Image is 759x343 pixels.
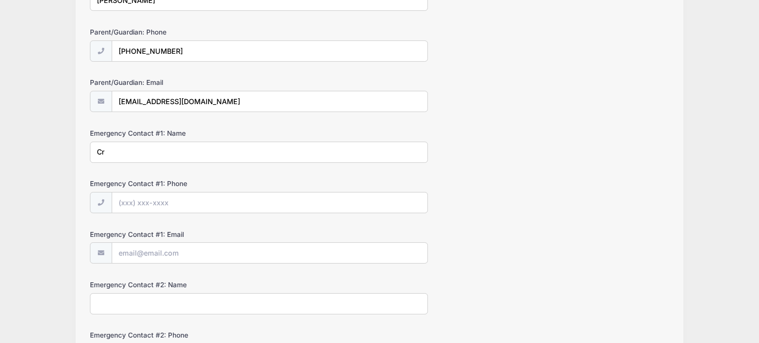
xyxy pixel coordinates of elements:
[112,91,428,112] input: email@email.com
[90,179,283,189] label: Emergency Contact #1: Phone
[90,77,283,87] label: Parent/Guardian: Email
[112,40,428,62] input: (xxx) xxx-xxxx
[112,192,428,213] input: (xxx) xxx-xxxx
[90,27,283,37] label: Parent/Guardian: Phone
[90,330,283,340] label: Emergency Contact #2: Phone
[90,128,283,138] label: Emergency Contact #1: Name
[112,242,428,264] input: email@email.com
[90,280,283,290] label: Emergency Contact #2: Name
[90,229,283,239] label: Emergency Contact #1: Email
